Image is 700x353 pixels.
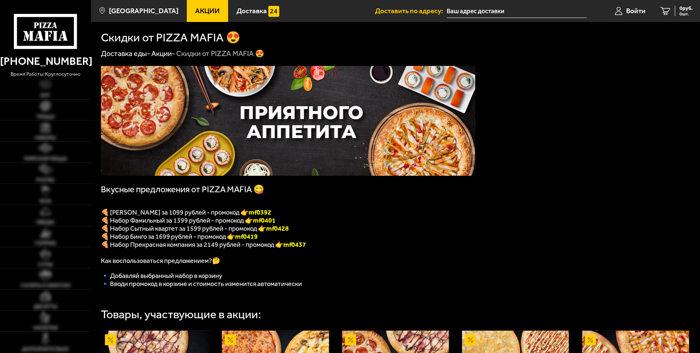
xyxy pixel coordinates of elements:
[101,272,222,280] span: 🔹 Добавляй выбранный набор в корзину
[249,208,271,216] font: mf0392
[38,262,53,267] span: Супы
[105,334,116,345] img: Акционный
[101,241,283,249] span: 🍕 Набор Прекрасная компания за 2149 рублей - промокод 👉
[101,32,241,44] h1: Скидки от PIZZA MAFIA 😍
[195,7,220,14] span: Акции
[680,12,693,16] span: 0 шт.
[101,49,150,58] a: Доставка еды-
[268,6,279,17] img: 15daf4d41897b9f0e9f617042186c801.svg
[237,7,267,14] span: Доставка
[225,334,236,345] img: Акционный
[35,135,56,140] span: Наборы
[101,257,220,265] span: Как воспользоваться предложением?🤔
[35,241,56,246] span: Горячее
[36,219,54,224] span: Обеды
[101,184,264,194] span: Вкусные предложения от PIZZA MAFIA 😋
[39,198,52,204] span: WOK
[680,6,693,11] span: 0 руб.
[266,224,289,233] b: mf0428
[40,93,50,98] span: Хит
[375,7,447,14] span: Доставить по адресу:
[20,283,70,288] span: Салаты и закуски
[626,7,646,14] span: Войти
[22,346,69,352] span: Дополнительно
[109,7,178,14] span: [GEOGRAPHIC_DATA]
[101,224,289,233] span: 🍕 Набор Сытный квартет за 1599 рублей - промокод 👉
[101,208,271,216] span: 🍕 [PERSON_NAME] за 1099 рублей - промокод 👉
[101,66,475,176] img: 1024x1024
[101,309,261,320] div: Товары, участвующие в акции:
[176,49,264,59] div: Скидки от PIZZA MAFIA 😍
[101,280,302,288] span: 🔹 Вводи промокод в корзине и стоимость изменится автоматически
[585,334,596,345] img: Акционный
[33,325,58,330] span: Напитки
[37,114,54,119] span: Пицца
[34,304,57,309] span: Десерты
[24,156,67,161] span: Римская пицца
[235,233,258,241] b: mf0419
[101,216,276,224] span: 🍕 Набор Фамильный за 1399 рублей - промокод 👉
[36,177,54,182] span: Роллы
[447,4,587,18] input: Ваш адрес доставки
[253,216,276,224] b: mf0401
[283,241,306,249] span: mf0437
[151,49,175,58] a: Акции-
[465,334,476,345] img: Акционный
[101,233,258,241] span: 🍕 Набор Бинго за 1699 рублей - промокод 👉
[345,334,356,345] img: Акционный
